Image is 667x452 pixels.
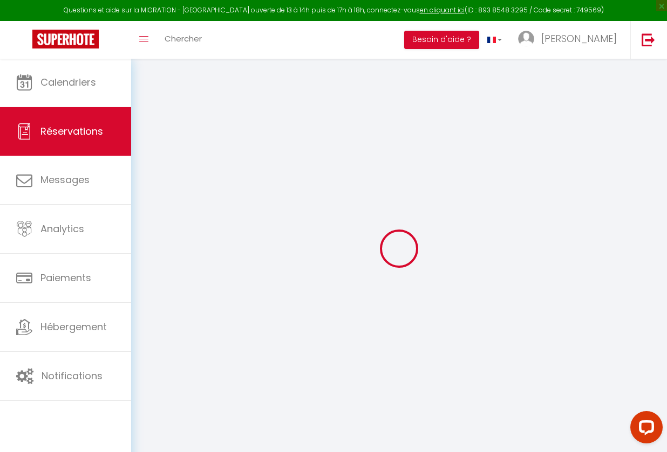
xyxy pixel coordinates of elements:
[40,271,91,284] span: Paiements
[510,21,630,59] a: ... [PERSON_NAME]
[40,222,84,235] span: Analytics
[42,369,103,383] span: Notifications
[165,33,202,44] span: Chercher
[420,5,465,15] a: en cliquant ici
[642,33,655,46] img: logout
[541,32,617,45] span: [PERSON_NAME]
[32,30,99,48] img: Super Booking
[40,320,107,333] span: Hébergement
[40,124,103,138] span: Réservations
[404,31,479,49] button: Besoin d'aide ?
[622,407,667,452] iframe: LiveChat chat widget
[518,31,534,47] img: ...
[156,21,210,59] a: Chercher
[40,75,96,89] span: Calendriers
[40,173,90,186] span: Messages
